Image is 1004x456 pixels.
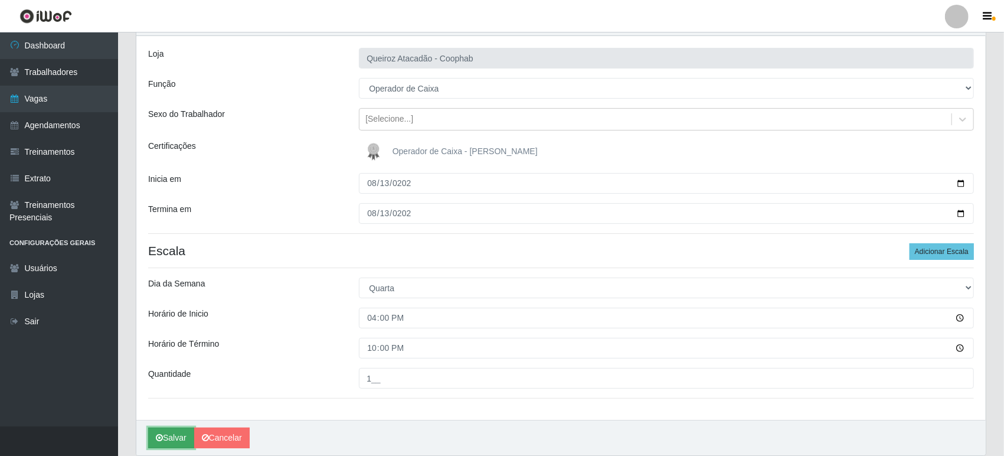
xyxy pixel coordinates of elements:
label: Função [148,78,176,90]
label: Loja [148,48,163,60]
label: Dia da Semana [148,278,205,290]
img: CoreUI Logo [19,9,72,24]
input: Informe a quantidade... [359,368,974,389]
input: 00/00/0000 [359,203,974,224]
img: Operador de Caixa - Queiroz Atacadão [362,140,390,164]
a: Cancelar [194,428,250,448]
label: Inicia em [148,173,181,185]
span: Operador de Caixa - [PERSON_NAME] [393,146,538,156]
label: Sexo do Trabalhador [148,108,225,120]
input: 00:00 [359,308,974,328]
label: Certificações [148,140,196,152]
input: 00/00/0000 [359,173,974,194]
label: Horário de Inicio [148,308,208,320]
label: Termina em [148,203,191,216]
div: [Selecione...] [365,113,413,126]
label: Horário de Término [148,338,219,350]
button: Salvar [148,428,194,448]
button: Adicionar Escala [910,243,974,260]
label: Quantidade [148,368,191,380]
input: 00:00 [359,338,974,359]
h4: Escala [148,243,974,258]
